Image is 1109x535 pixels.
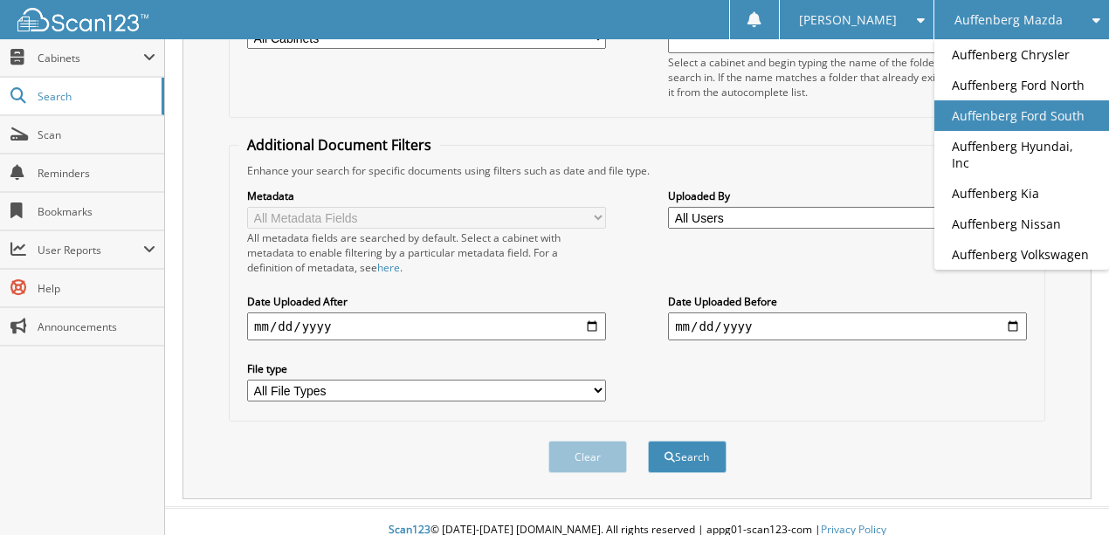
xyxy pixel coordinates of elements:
label: Date Uploaded Before [668,294,1027,309]
span: Help [38,281,155,296]
input: start [247,312,606,340]
span: Auffenberg Mazda [954,15,1063,25]
a: here [377,260,400,275]
a: Auffenberg Chrysler [934,39,1109,70]
legend: Additional Document Filters [238,135,440,154]
label: Uploaded By [668,189,1027,203]
div: Select a cabinet and begin typing the name of the folder you want to search in. If the name match... [668,55,1027,99]
input: end [668,312,1027,340]
a: Auffenberg Nissan [934,209,1109,239]
label: File type [247,361,606,376]
span: [PERSON_NAME] [799,15,897,25]
a: Auffenberg Ford South [934,100,1109,131]
div: Enhance your search for specific documents using filters such as date and file type. [238,163,1036,178]
button: Search [648,441,727,473]
a: Auffenberg Hyundai, Inc [934,131,1109,178]
div: All metadata fields are searched by default. Select a cabinet with metadata to enable filtering b... [247,230,606,275]
span: Reminders [38,166,155,181]
span: Cabinets [38,51,143,65]
span: Scan [38,127,155,142]
span: User Reports [38,243,143,257]
button: Clear [548,441,627,473]
label: Metadata [247,189,606,203]
span: Search [38,89,153,104]
label: Date Uploaded After [247,294,606,309]
iframe: Chat Widget [1022,451,1109,535]
img: scan123-logo-white.svg [17,8,148,31]
a: Auffenberg Kia [934,178,1109,209]
span: Announcements [38,319,155,334]
a: Auffenberg Ford North [934,70,1109,100]
span: Bookmarks [38,204,155,219]
a: Auffenberg Volkswagen [934,239,1109,270]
